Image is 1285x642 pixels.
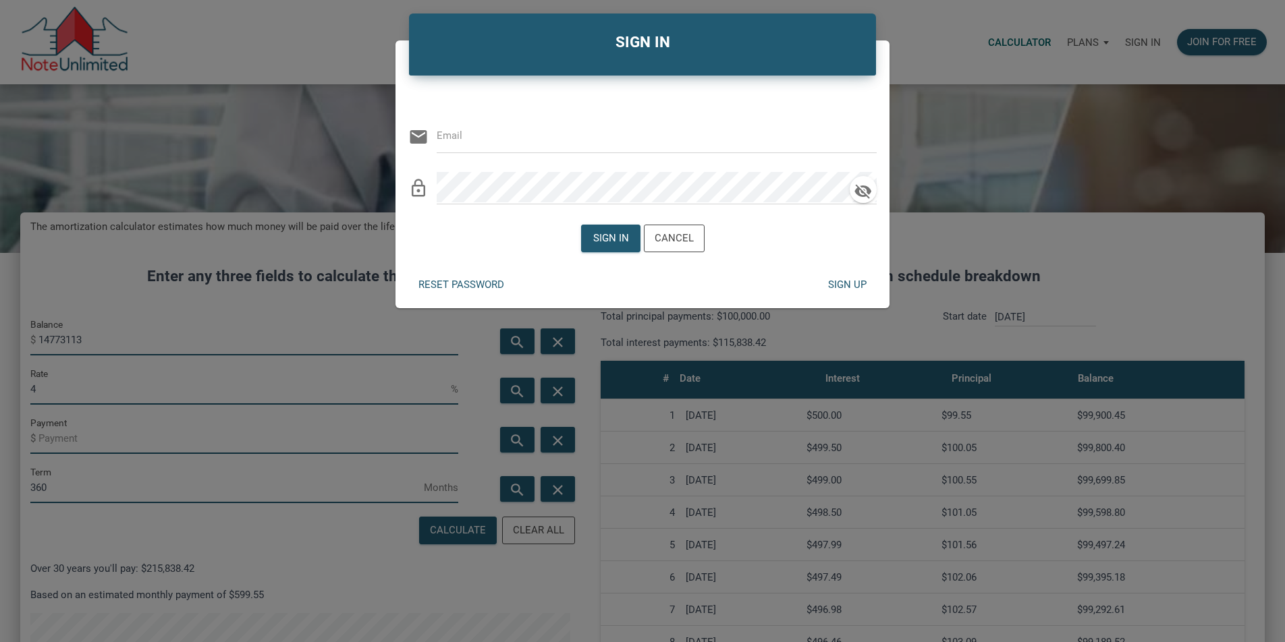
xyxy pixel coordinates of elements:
button: Cancel [644,225,705,252]
button: Reset password [408,272,514,298]
input: Email [437,121,856,151]
div: Cancel [655,231,694,246]
h4: SIGN IN [419,31,866,54]
button: Sign in [581,225,640,252]
i: lock_outline [408,178,429,198]
div: Sign up [828,277,867,293]
div: Reset password [418,277,504,293]
div: Sign in [593,231,628,246]
button: Sign up [817,272,877,298]
i: email [408,127,429,147]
